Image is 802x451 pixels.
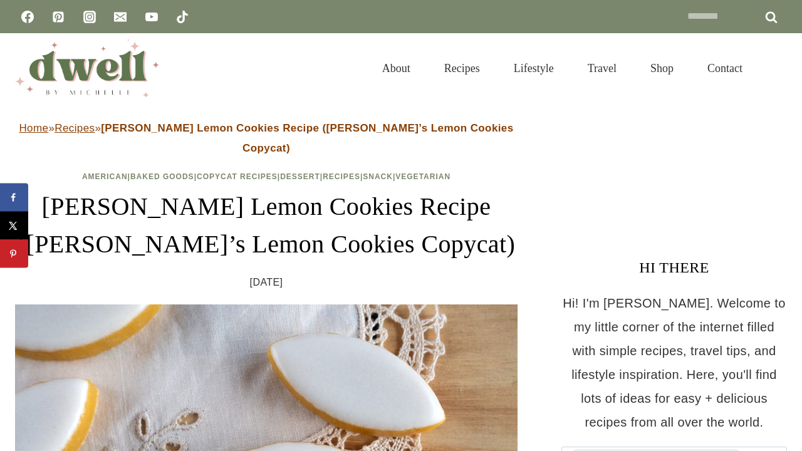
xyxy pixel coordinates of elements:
a: About [365,46,427,90]
a: Instagram [77,4,102,29]
h1: [PERSON_NAME] Lemon Cookies Recipe ([PERSON_NAME]’s Lemon Cookies Copycat) [15,188,518,263]
a: Recipes [323,172,360,181]
a: Lifestyle [497,46,571,90]
a: Recipes [55,122,95,134]
a: Vegetarian [395,172,450,181]
a: Pinterest [46,4,71,29]
a: Email [108,4,133,29]
button: View Search Form [766,58,787,79]
time: [DATE] [250,273,283,292]
a: Contact [690,46,759,90]
a: TikTok [170,4,195,29]
a: YouTube [139,4,164,29]
span: | | | | | | [82,172,450,181]
a: Copycat Recipes [197,172,278,181]
a: Dessert [280,172,320,181]
a: Travel [571,46,633,90]
img: DWELL by michelle [15,39,159,97]
a: Recipes [427,46,497,90]
h3: HI THERE [561,256,787,279]
a: Shop [633,46,690,90]
a: American [82,172,128,181]
a: Home [19,122,48,134]
span: » » [19,122,513,154]
p: Hi! I'm [PERSON_NAME]. Welcome to my little corner of the internet filled with simple recipes, tr... [561,291,787,434]
nav: Primary Navigation [365,46,759,90]
a: Facebook [15,4,40,29]
a: Baked Goods [130,172,194,181]
a: Snack [363,172,393,181]
strong: [PERSON_NAME] Lemon Cookies Recipe ([PERSON_NAME]’s Lemon Cookies Copycat) [101,122,513,154]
